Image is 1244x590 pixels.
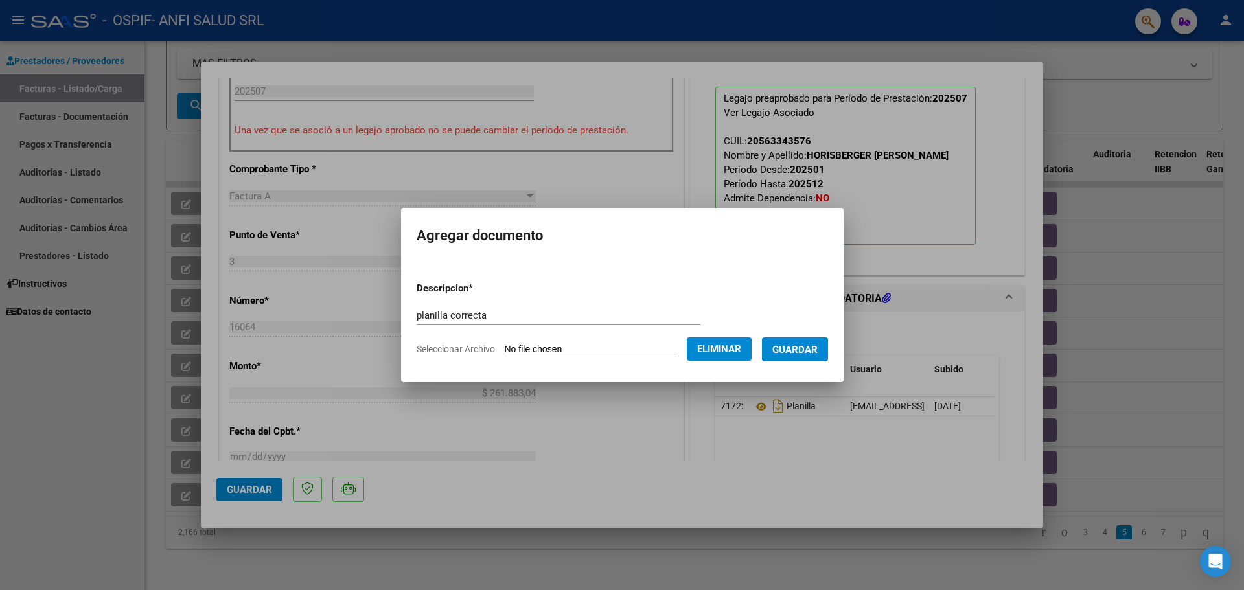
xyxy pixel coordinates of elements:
p: Descripcion [417,281,540,296]
button: Guardar [762,337,828,361]
span: Guardar [772,344,818,356]
button: Eliminar [687,337,752,361]
span: Eliminar [697,343,741,355]
span: Seleccionar Archivo [417,344,495,354]
h2: Agregar documento [417,223,828,248]
div: Open Intercom Messenger [1200,546,1231,577]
